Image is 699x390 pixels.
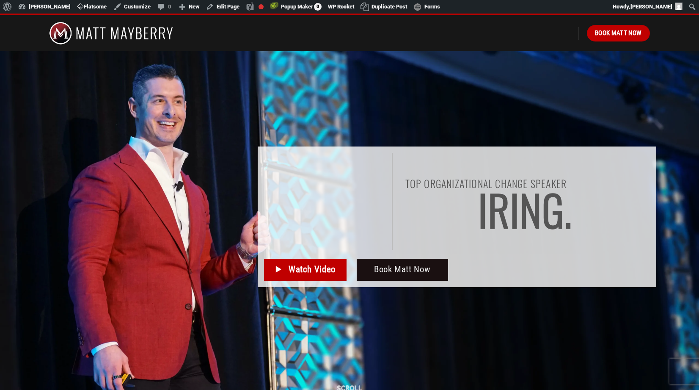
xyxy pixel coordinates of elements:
span: Book Matt Now [595,28,642,38]
span: [PERSON_NAME] [630,3,672,10]
a: Book Matt Now [587,25,650,41]
a: Book Matt Now [357,259,449,281]
div: Focus keyphrase not set [259,4,264,9]
img: Matt Mayberry [49,15,173,51]
a: Watch Video [264,259,347,281]
span: Book Matt Now [374,263,430,277]
span: Watch Video [289,263,336,277]
span: 0 [314,3,322,11]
